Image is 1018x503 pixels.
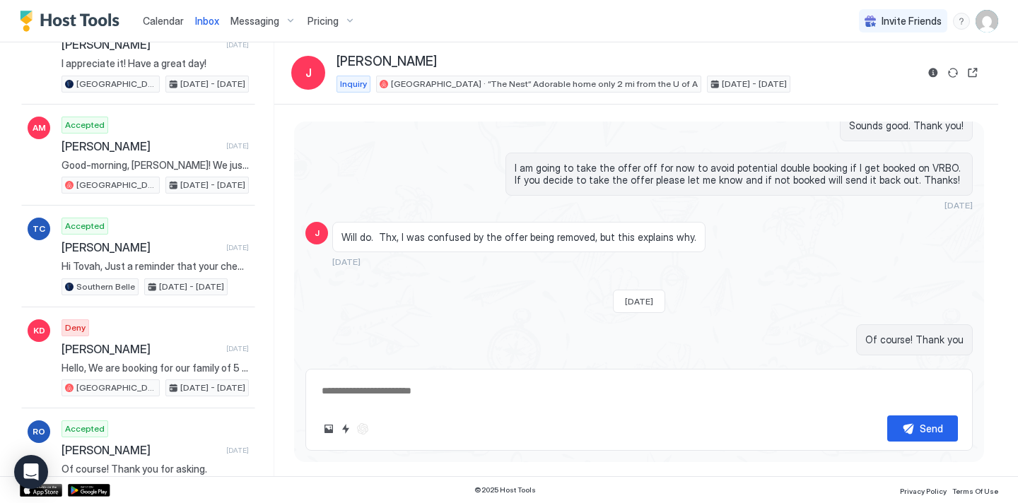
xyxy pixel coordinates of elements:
[226,141,249,150] span: [DATE]
[62,443,221,457] span: [PERSON_NAME]
[976,10,998,32] div: User profile
[308,15,339,28] span: Pricing
[20,11,126,32] a: Host Tools Logo
[865,333,964,346] span: Of course! Thank you
[226,40,249,49] span: [DATE]
[65,119,105,131] span: Accepted
[62,260,249,273] span: Hi Tovah, Just a reminder that your check-out is [DATE] at 11AM. When you are ready to leave, ple...
[33,324,45,337] span: KD
[964,64,981,81] button: Open reservation
[143,15,184,27] span: Calendar
[474,485,536,495] span: © 2025 Host Tools
[952,483,998,497] a: Terms Of Use
[62,139,221,153] span: [PERSON_NAME]
[195,15,219,27] span: Inbox
[320,420,337,437] button: Upload image
[944,200,973,211] span: [DATE]
[226,344,249,353] span: [DATE]
[65,220,105,232] span: Accepted
[159,280,224,293] span: [DATE] - [DATE]
[953,13,970,30] div: menu
[62,37,221,52] span: [PERSON_NAME]
[180,78,245,90] span: [DATE] - [DATE]
[195,13,219,28] a: Inbox
[887,415,958,442] button: Send
[68,484,110,497] a: Google Play Store
[952,487,998,495] span: Terms Of Use
[62,463,249,475] span: Of course! Thank you for asking.
[230,15,279,28] span: Messaging
[332,256,361,267] span: [DATE]
[226,446,249,455] span: [DATE]
[180,381,245,394] span: [DATE] - [DATE]
[625,296,653,307] span: [DATE]
[62,57,249,70] span: I appreciate it! Have a great day!
[76,280,135,293] span: Southern Belle
[882,15,942,28] span: Invite Friends
[944,64,961,81] button: Sync reservation
[62,362,249,374] span: Hello, We are booking for our family of 5 . We are coming to [US_STATE] for a campus tour, and fo...
[33,425,45,438] span: RO
[20,484,62,497] a: App Store
[65,321,86,334] span: Deny
[900,487,947,495] span: Privacy Policy
[14,455,48,489] div: Open Intercom Messenger
[180,179,245,191] span: [DATE] - [DATE]
[900,483,947,497] a: Privacy Policy
[62,342,221,356] span: [PERSON_NAME]
[76,78,156,90] span: [GEOGRAPHIC_DATA] · Precious home near the [GEOGRAPHIC_DATA][US_STATE]
[515,162,964,187] span: I am going to take the offer off for now to avoid potential double booking if I get booked on VRB...
[62,159,249,172] span: Good-morning, [PERSON_NAME]! We just wanted to check on you all and ask if there is anything you ...
[76,179,156,191] span: [GEOGRAPHIC_DATA] · [GEOGRAPHIC_DATA] 20 min from [GEOGRAPHIC_DATA]
[391,78,698,90] span: [GEOGRAPHIC_DATA] · “The Nest” Adorable home only 2 mi from the U of A
[76,381,156,394] span: [GEOGRAPHIC_DATA] · Precious home near the [GEOGRAPHIC_DATA][US_STATE]
[226,243,249,252] span: [DATE]
[337,54,437,70] span: [PERSON_NAME]
[341,231,696,244] span: Will do. Thx, I was confused by the offer being removed, but this explains why.
[65,422,105,435] span: Accepted
[62,240,221,254] span: [PERSON_NAME]
[33,223,45,235] span: TC
[143,13,184,28] a: Calendar
[33,122,46,134] span: AM
[337,420,354,437] button: Quick reply
[340,78,367,90] span: Inquiry
[722,78,787,90] span: [DATE] - [DATE]
[305,64,312,81] span: J
[849,119,964,132] span: Sounds good. Thank you!
[315,227,320,239] span: J
[925,64,942,81] button: Reservation information
[920,421,943,436] div: Send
